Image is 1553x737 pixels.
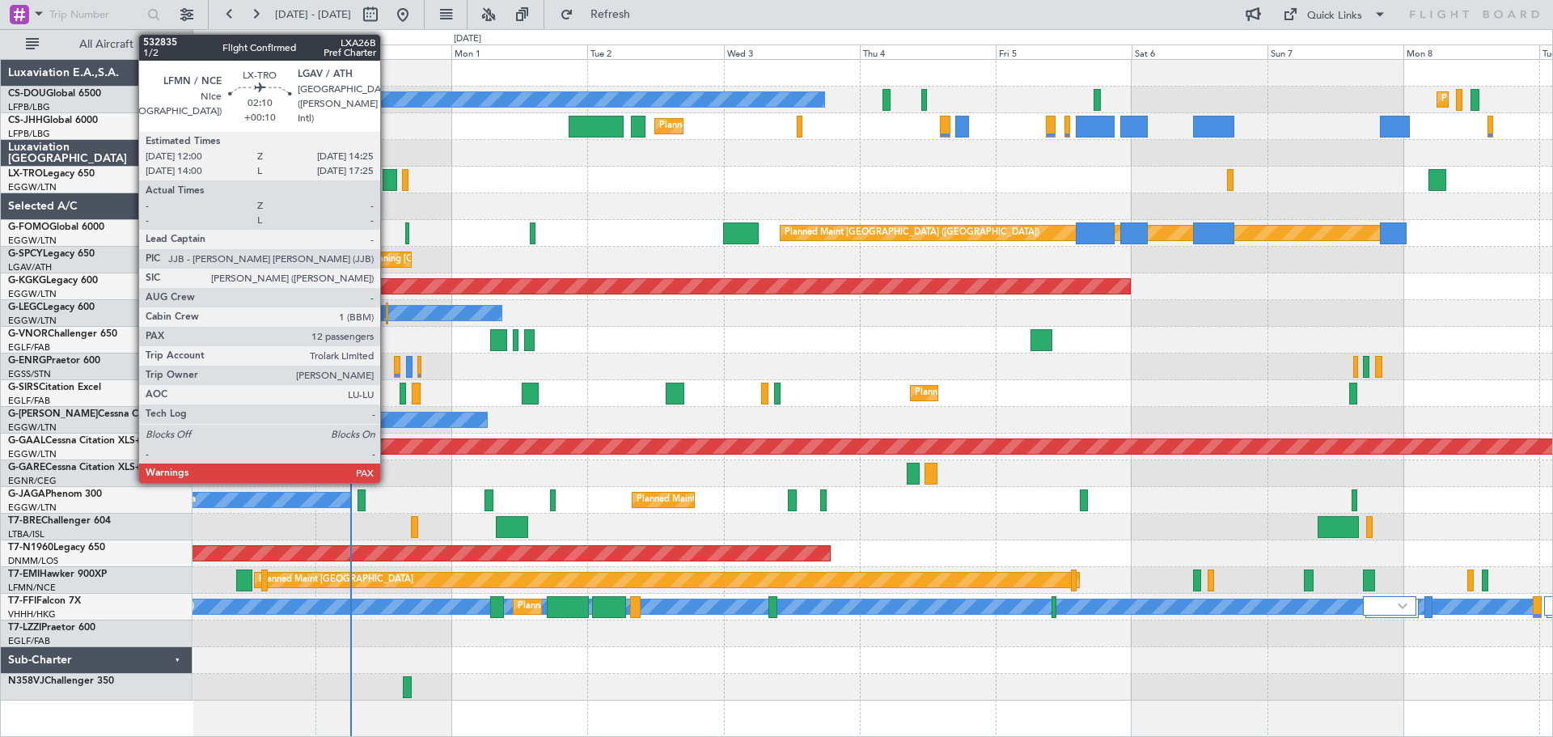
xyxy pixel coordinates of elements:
[8,463,142,472] a: G-GARECessna Citation XLS+
[454,32,481,46] div: [DATE]
[8,635,50,647] a: EGLF/FAB
[8,528,44,540] a: LTBA/ISL
[196,32,223,46] div: [DATE]
[8,409,98,419] span: G-[PERSON_NAME]
[269,248,455,272] div: Planned Maint Athens ([PERSON_NAME] Intl)
[8,623,41,633] span: T7-LZZI
[785,221,1039,245] div: Planned Maint [GEOGRAPHIC_DATA] ([GEOGRAPHIC_DATA])
[577,9,645,20] span: Refresh
[49,2,142,27] input: Trip Number
[8,570,107,579] a: T7-EMIHawker 900XP
[8,555,58,567] a: DNMM/LOS
[8,356,100,366] a: G-ENRGPraetor 600
[8,436,45,446] span: G-GAAL
[8,116,98,125] a: CS-JHHGlobal 6000
[42,39,171,50] span: All Aircraft
[8,128,50,140] a: LFPB/LBG
[1403,44,1539,59] div: Mon 8
[8,249,95,259] a: G-SPCYLegacy 650
[8,502,57,514] a: EGGW/LTN
[259,568,413,592] div: Planned Maint [GEOGRAPHIC_DATA]
[996,44,1132,59] div: Fri 5
[8,409,188,419] a: G-[PERSON_NAME]Cessna Citation XLS
[8,261,52,273] a: LGAV/ATH
[8,383,39,392] span: G-SIRS
[8,169,43,179] span: LX-TRO
[8,235,57,247] a: EGGW/LTN
[518,595,788,619] div: Planned Maint [GEOGRAPHIC_DATA] ([GEOGRAPHIC_DATA] Intl)
[1275,2,1394,28] button: Quick Links
[451,44,587,59] div: Mon 1
[275,7,351,22] span: [DATE] - [DATE]
[8,448,57,460] a: EGGW/LTN
[8,436,142,446] a: G-GAALCessna Citation XLS+
[860,44,996,59] div: Thu 4
[8,582,56,594] a: LFMN/NCE
[8,276,98,286] a: G-KGKGLegacy 600
[8,101,50,113] a: LFPB/LBG
[8,368,51,380] a: EGSS/STN
[587,44,723,59] div: Tue 2
[1398,603,1407,609] img: arrow-gray.svg
[8,543,105,553] a: T7-N1960Legacy 650
[8,421,57,434] a: EGGW/LTN
[8,276,46,286] span: G-KGKG
[915,381,1170,405] div: Planned Maint [GEOGRAPHIC_DATA] ([GEOGRAPHIC_DATA])
[8,222,104,232] a: G-FOMOGlobal 6000
[637,488,891,512] div: Planned Maint [GEOGRAPHIC_DATA] ([GEOGRAPHIC_DATA])
[659,114,914,138] div: Planned Maint [GEOGRAPHIC_DATA] ([GEOGRAPHIC_DATA])
[8,89,101,99] a: CS-DOUGlobal 6500
[8,463,45,472] span: G-GARE
[365,248,593,272] div: Cleaning [GEOGRAPHIC_DATA] ([PERSON_NAME] Intl)
[18,32,176,57] button: All Aircraft
[8,303,95,312] a: G-LEGCLegacy 600
[552,2,650,28] button: Refresh
[8,356,46,366] span: G-ENRG
[8,288,57,300] a: EGGW/LTN
[8,570,40,579] span: T7-EMI
[8,181,57,193] a: EGGW/LTN
[8,596,36,606] span: T7-FFI
[8,222,49,232] span: G-FOMO
[8,249,43,259] span: G-SPCY
[8,516,111,526] a: T7-BREChallenger 604
[1132,44,1267,59] div: Sat 6
[8,608,56,621] a: VHHH/HKG
[724,44,860,59] div: Wed 3
[8,516,41,526] span: T7-BRE
[1267,44,1403,59] div: Sun 7
[8,489,45,499] span: G-JAGA
[8,623,95,633] a: T7-LZZIPraetor 600
[8,303,43,312] span: G-LEGC
[1307,8,1362,24] div: Quick Links
[180,44,315,59] div: Sat 30
[8,89,46,99] span: CS-DOU
[8,489,102,499] a: G-JAGAPhenom 300
[8,315,57,327] a: EGGW/LTN
[8,676,44,686] span: N358VJ
[315,44,451,59] div: Sun 31
[8,169,95,179] a: LX-TROLegacy 650
[8,543,53,553] span: T7-N1960
[8,341,50,354] a: EGLF/FAB
[8,475,57,487] a: EGNR/CEG
[8,116,43,125] span: CS-JHH
[8,596,81,606] a: T7-FFIFalcon 7X
[8,395,50,407] a: EGLF/FAB
[8,329,117,339] a: G-VNORChallenger 650
[8,383,101,392] a: G-SIRSCitation Excel
[8,676,114,686] a: N358VJChallenger 350
[8,329,48,339] span: G-VNOR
